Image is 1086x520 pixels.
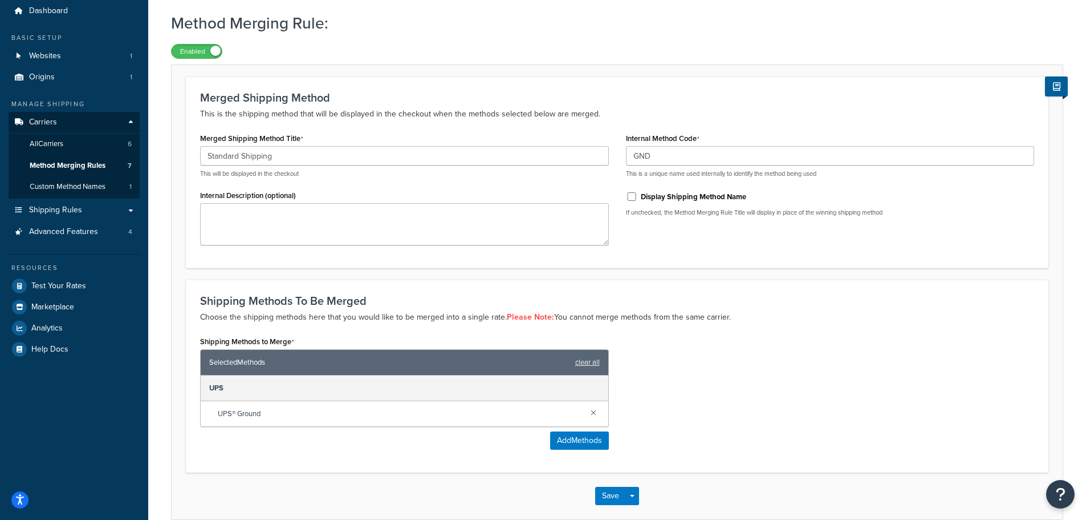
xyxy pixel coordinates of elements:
[218,406,581,422] span: UPS® Ground
[200,107,1034,121] p: This is the shipping method that will be displayed in the checkout when the methods selected belo...
[9,221,140,243] a: Advanced Features4
[31,281,86,291] span: Test Your Rates
[9,99,140,109] div: Manage Shipping
[29,227,98,237] span: Advanced Features
[550,432,609,450] button: AddMethods
[29,205,82,215] span: Shipping Rules
[200,337,294,346] label: Shipping Methods to Merge
[9,67,140,88] a: Origins1
[1046,480,1075,509] button: Open Resource Center
[507,311,554,323] strong: Please Note:
[30,139,63,149] span: All Carriers
[626,134,699,143] label: Internal Method Code
[200,295,1034,307] h3: Shipping Methods To Be Merged
[9,176,140,197] li: Custom Method Names
[9,112,140,199] li: Carriers
[128,227,132,237] span: 4
[1045,76,1068,96] button: Show Help Docs
[128,139,132,149] span: 6
[29,6,68,16] span: Dashboard
[29,118,57,127] span: Carriers
[9,221,140,243] li: Advanced Features
[9,46,140,67] li: Websites
[31,345,68,354] span: Help Docs
[9,134,140,155] a: AllCarriers6
[9,112,140,133] a: Carriers
[9,1,140,22] a: Dashboard
[31,303,74,312] span: Marketplace
[9,297,140,317] a: Marketplace
[31,324,63,333] span: Analytics
[626,208,1035,217] p: If unchecked, the Method Merging Rule Title will display in place of the winning shipping method
[130,72,132,82] span: 1
[129,182,132,192] span: 1
[209,354,570,370] span: Selected Methods
[200,170,609,178] p: This will be displayed in the checkout
[9,176,140,197] a: Custom Method Names1
[9,155,140,176] li: Method Merging Rules
[200,311,1034,324] p: Choose the shipping methods here that you would like to be merged into a single rate. You cannot ...
[200,134,303,143] label: Merged Shipping Method Title
[575,354,600,370] a: clear all
[641,192,746,202] label: Display Shipping Method Name
[171,12,1049,34] h1: Method Merging Rule:
[200,191,296,200] label: Internal Description (optional)
[29,72,55,82] span: Origins
[9,318,140,338] a: Analytics
[9,276,140,296] a: Test Your Rates
[29,51,61,61] span: Websites
[128,161,132,171] span: 7
[172,45,222,58] label: Enabled
[30,161,105,171] span: Method Merging Rules
[130,51,132,61] span: 1
[9,67,140,88] li: Origins
[201,376,608,401] div: UPS
[595,487,626,505] button: Save
[626,170,1035,178] p: This is a unique name used internally to identify the method being used
[9,339,140,360] a: Help Docs
[9,155,140,176] a: Method Merging Rules7
[200,91,1034,104] h3: Merged Shipping Method
[9,200,140,221] a: Shipping Rules
[30,182,105,192] span: Custom Method Names
[9,33,140,43] div: Basic Setup
[9,46,140,67] a: Websites1
[9,263,140,273] div: Resources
